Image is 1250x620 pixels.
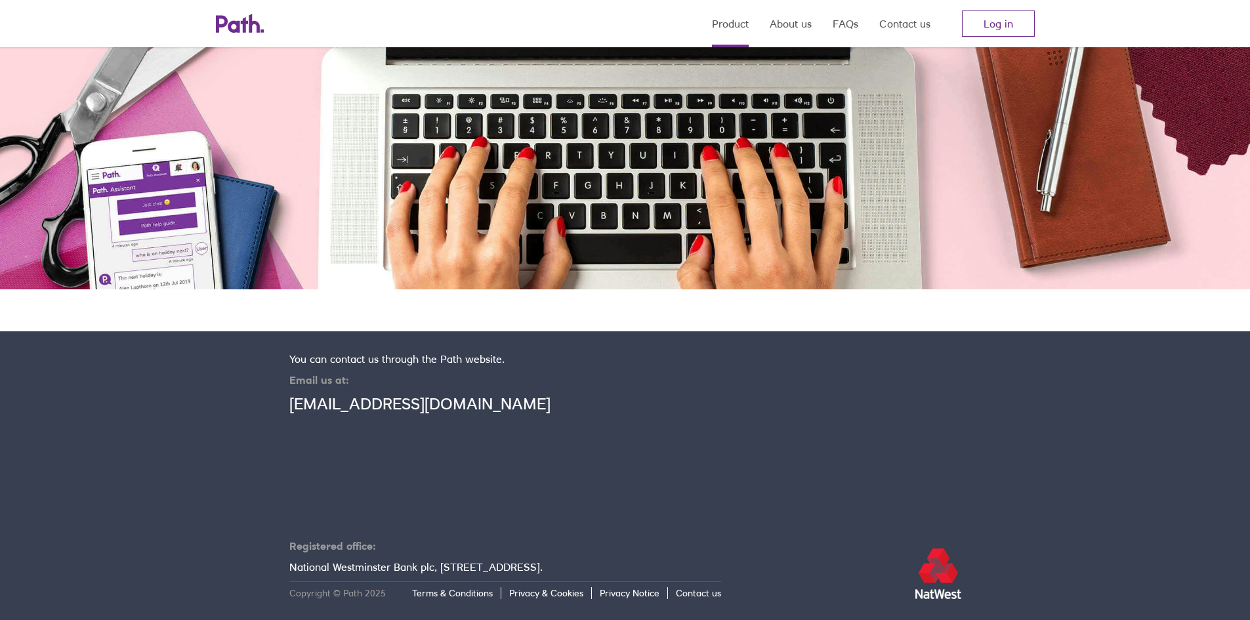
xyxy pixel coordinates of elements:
[509,587,592,599] a: Privacy & Cookies
[289,394,551,413] a: [EMAIL_ADDRESS][DOMAIN_NAME]
[289,587,386,599] p: Copyright © Path 2025
[289,560,721,573] p: National Westminster Bank plc, [STREET_ADDRESS].
[600,587,668,599] a: Privacy Notice
[412,587,501,599] a: Terms & Conditions
[962,10,1035,37] a: Log in
[676,587,721,599] a: Contact us
[289,539,721,552] h4: Registered office:
[289,352,721,365] p: You can contact us through the Path website.
[289,373,721,386] h4: Email us at:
